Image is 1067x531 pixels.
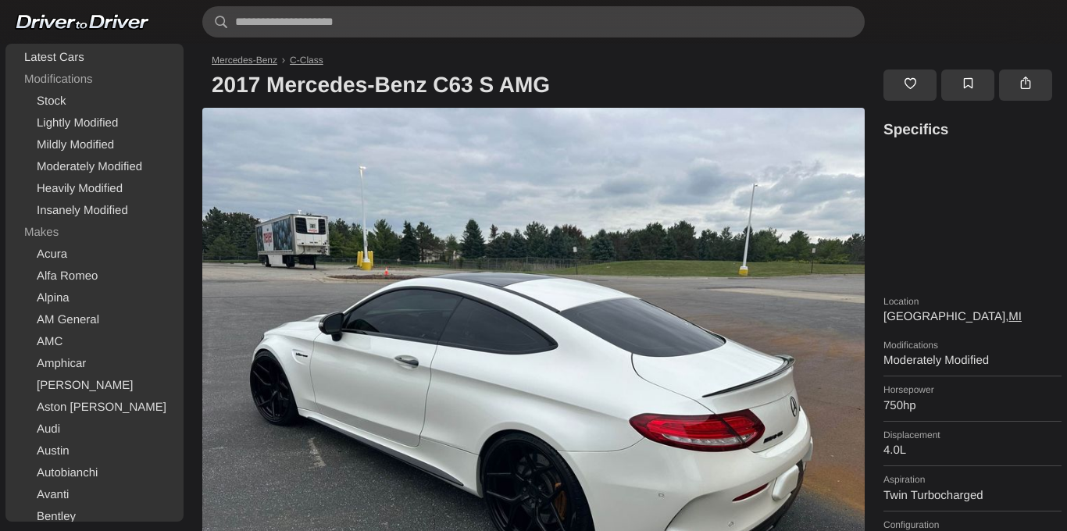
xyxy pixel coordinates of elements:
h1: 2017 Mercedes-Benz C63 S AMG [202,62,874,108]
dd: Twin Turbocharged [883,489,1062,503]
a: Avanti [9,484,180,506]
a: Mildly Modified [9,134,180,156]
a: MI [1008,310,1022,323]
dd: [GEOGRAPHIC_DATA], [883,310,1062,324]
div: Makes [9,222,180,244]
a: Austin [9,440,180,462]
a: Alpina [9,287,180,309]
dt: Location [883,296,1062,307]
a: Autobianchi [9,462,180,484]
a: Acura [9,244,180,265]
dt: Aspiration [883,474,1062,485]
a: Insanely Modified [9,200,180,222]
a: Mercedes-Benz [212,55,277,66]
dd: Moderately Modified [883,354,1062,368]
nav: Breadcrumb [202,55,1062,66]
a: Alfa Romeo [9,265,180,287]
dt: Displacement [883,429,1062,440]
a: C-Class [290,55,323,66]
a: Latest Cars [9,47,180,69]
a: Lightly Modified [9,112,180,134]
dt: Configuration [883,519,1062,530]
dt: Horsepower [883,384,1062,395]
a: Aston [PERSON_NAME] [9,397,180,419]
dd: 750hp [883,399,1062,413]
a: Stock [9,91,180,112]
dt: Modifications [883,340,1062,351]
a: Bentley [9,506,180,528]
a: Audi [9,419,180,440]
a: Amphicar [9,353,180,375]
a: Heavily Modified [9,178,180,200]
div: Modifications [9,69,180,91]
a: Moderately Modified [9,156,180,178]
dd: 4.0L [883,444,1062,458]
a: AM General [9,309,180,331]
a: AMC [9,331,180,353]
a: [PERSON_NAME] [9,375,180,397]
h3: Specifics [883,120,1062,141]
